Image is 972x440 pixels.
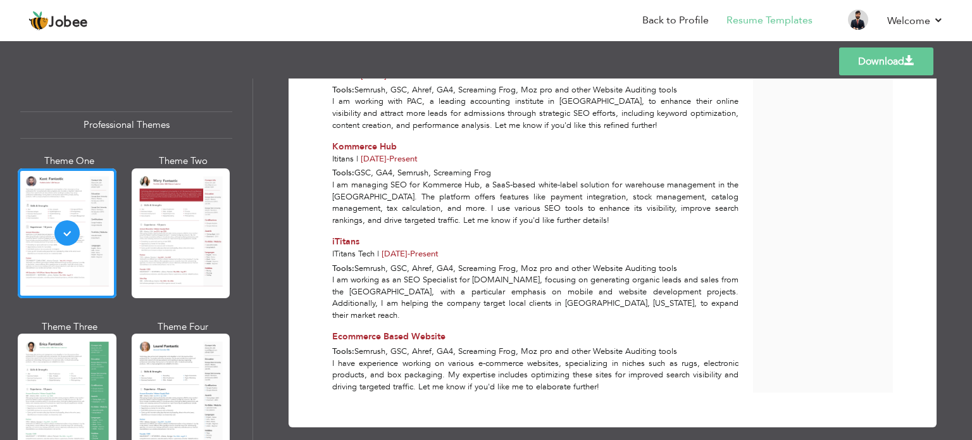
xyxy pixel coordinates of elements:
span: | [356,153,358,165]
a: Resume Templates [726,13,813,28]
img: Profile Img [848,9,868,30]
a: Back to Profile [642,13,709,28]
span: Ititans [332,153,354,165]
div: I am managing SEO for Kommerce Hub, a SaaS-based white-label solution for warehouse management in... [325,179,746,226]
span: iTitans [332,236,359,248]
span: - [408,248,410,260]
a: Jobee [28,11,88,31]
div: Theme Two [134,154,233,168]
span: - [387,153,389,165]
div: I have experience working on various e-commerce websites, specializing in niches such as rugs, el... [325,358,746,393]
div: Professional Themes [20,111,232,139]
span: Tools: [332,346,354,357]
span: Kommerce Hub [332,141,397,153]
span: Jobee [49,16,88,30]
img: jobee.io [28,11,49,31]
span: [DATE] Present [361,153,418,165]
span: [DATE] Present [361,70,418,82]
span: | [377,248,379,260]
span: Semrush, GSC, Ahref, GA4, Screaming Frog, Moz pro and other Website Auditing tools [354,263,677,274]
span: Tools: [332,84,354,96]
div: Theme One [20,154,119,168]
span: iTitans Tech [332,248,375,260]
span: GSC, GA4, Semrush, Screaming Frog [354,167,491,179]
span: | [356,70,358,82]
div: Theme Three [20,320,119,334]
div: I am working as an SEO Specialist for [DOMAIN_NAME], focusing on generating organic leads and sal... [325,274,746,321]
div: Theme Four [134,320,233,334]
span: Semrush, GSC, Ahref, GA4, Screaming Frog, Moz pro and other Website Auditing tools [354,346,677,357]
span: Tools: [332,263,354,274]
a: Welcome [887,13,944,28]
span: Tools: [332,167,354,179]
span: Ititans [332,70,354,82]
span: [DATE] Present [382,248,439,260]
div: I am working with PAC, a leading accounting institute in [GEOGRAPHIC_DATA], to enhance their onli... [325,96,746,131]
span: Ecommerce Based Website [332,330,445,343]
span: Semrush, GSC, Ahref, GA4, Screaming Frog, Moz pro and other Website Auditing tools [354,84,677,96]
span: - [387,70,389,82]
a: Download [839,47,933,75]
